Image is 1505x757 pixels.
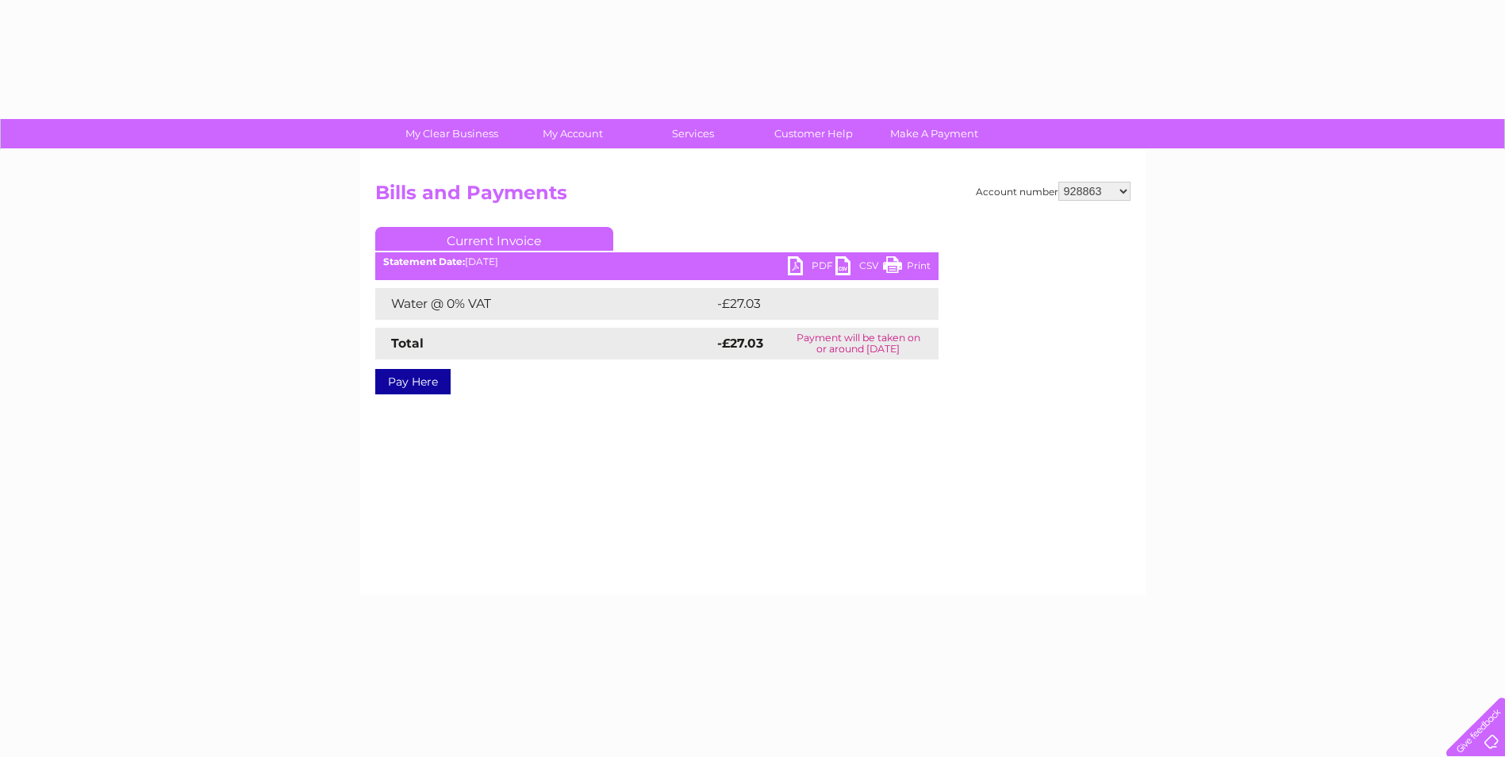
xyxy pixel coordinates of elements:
[717,336,763,351] strong: -£27.03
[869,119,1000,148] a: Make A Payment
[778,328,938,359] td: Payment will be taken on or around [DATE]
[748,119,879,148] a: Customer Help
[788,256,835,279] a: PDF
[375,182,1131,212] h2: Bills and Payments
[628,119,758,148] a: Services
[375,288,713,320] td: Water @ 0% VAT
[375,369,451,394] a: Pay Here
[386,119,517,148] a: My Clear Business
[375,256,939,267] div: [DATE]
[976,182,1131,201] div: Account number
[391,336,424,351] strong: Total
[835,256,883,279] a: CSV
[713,288,908,320] td: -£27.03
[383,256,465,267] b: Statement Date:
[507,119,638,148] a: My Account
[883,256,931,279] a: Print
[375,227,613,251] a: Current Invoice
